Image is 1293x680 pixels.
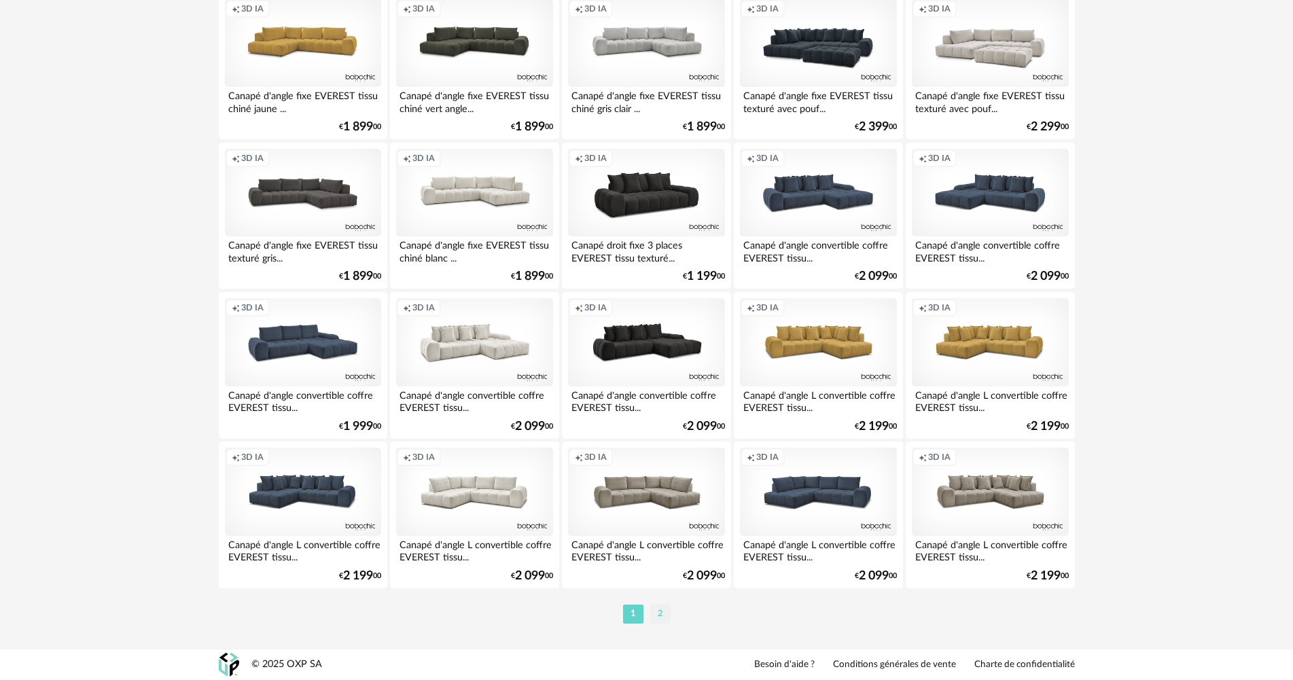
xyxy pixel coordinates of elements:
span: 1 899 [343,122,373,132]
div: € 00 [1027,422,1069,431]
span: 3D IA [928,302,951,313]
a: Creation icon 3D IA Canapé d'angle convertible coffre EVEREST tissu... €2 09900 [734,143,902,289]
a: Charte de confidentialité [974,659,1075,671]
span: 3D IA [412,3,435,14]
img: OXP [219,653,239,677]
span: Creation icon [575,3,583,14]
div: € 00 [855,422,897,431]
span: 2 199 [1031,422,1061,431]
div: € 00 [511,422,553,431]
a: Creation icon 3D IA Canapé d'angle L convertible coffre EVEREST tissu... €2 09900 [734,442,902,588]
li: 1 [623,605,643,624]
a: Creation icon 3D IA Canapé d'angle convertible coffre EVEREST tissu... €2 09900 [906,143,1074,289]
span: Creation icon [575,153,583,164]
span: 3D IA [756,302,779,313]
span: Creation icon [403,452,411,463]
span: Creation icon [919,302,927,313]
div: Canapé d'angle convertible coffre EVEREST tissu... [568,387,724,414]
span: Creation icon [747,302,755,313]
div: Canapé d'angle L convertible coffre EVEREST tissu... [740,387,896,414]
div: Canapé d'angle fixe EVEREST tissu texturé avec pouf... [740,87,896,114]
a: Creation icon 3D IA Canapé d'angle L convertible coffre EVEREST tissu... €2 19900 [219,442,387,588]
span: 2 199 [859,422,889,431]
span: 2 099 [859,272,889,281]
span: 1 899 [515,122,545,132]
span: 3D IA [756,452,779,463]
span: 2 199 [1031,571,1061,581]
div: Canapé d'angle L convertible coffre EVEREST tissu... [912,536,1068,563]
span: 3D IA [756,153,779,164]
span: 3D IA [584,302,607,313]
div: Canapé d'angle convertible coffre EVEREST tissu... [396,387,552,414]
span: 2 099 [515,422,545,431]
div: Canapé d'angle fixe EVEREST tissu texturé avec pouf... [912,87,1068,114]
a: Creation icon 3D IA Canapé d'angle convertible coffre EVEREST tissu... €2 09900 [390,292,559,439]
div: Canapé d'angle fixe EVEREST tissu chiné blanc ... [396,236,552,264]
span: 2 099 [859,571,889,581]
div: € 00 [683,272,725,281]
span: 2 099 [515,571,545,581]
div: Canapé d'angle convertible coffre EVEREST tissu... [912,236,1068,264]
div: Canapé d'angle L convertible coffre EVEREST tissu... [396,536,552,563]
a: Creation icon 3D IA Canapé d'angle L convertible coffre EVEREST tissu... €2 09900 [390,442,559,588]
span: 3D IA [584,3,607,14]
div: Canapé d'angle fixe EVEREST tissu chiné vert angle... [396,87,552,114]
div: € 00 [1027,571,1069,581]
a: Creation icon 3D IA Canapé d'angle L convertible coffre EVEREST tissu... €2 19900 [906,442,1074,588]
span: 1 999 [343,422,373,431]
span: 2 099 [687,571,717,581]
span: Creation icon [232,452,240,463]
div: Canapé droit fixe 3 places EVEREST tissu texturé... [568,236,724,264]
div: Canapé d'angle convertible coffre EVEREST tissu... [225,387,381,414]
div: € 00 [855,122,897,132]
span: Creation icon [747,3,755,14]
span: 2 399 [859,122,889,132]
span: 3D IA [584,153,607,164]
a: Creation icon 3D IA Canapé d'angle L convertible coffre EVEREST tissu... €2 19900 [734,292,902,439]
span: Creation icon [403,3,411,14]
div: € 00 [683,122,725,132]
div: € 00 [683,571,725,581]
a: Creation icon 3D IA Canapé d'angle fixe EVEREST tissu texturé gris... €1 89900 [219,143,387,289]
span: Creation icon [403,153,411,164]
span: 3D IA [928,3,951,14]
div: € 00 [855,571,897,581]
span: 3D IA [756,3,779,14]
div: € 00 [683,422,725,431]
div: € 00 [855,272,897,281]
div: € 00 [339,122,381,132]
div: € 00 [511,571,553,581]
span: Creation icon [403,302,411,313]
div: Canapé d'angle L convertible coffre EVEREST tissu... [740,536,896,563]
span: 1 899 [515,272,545,281]
span: 1 899 [687,122,717,132]
div: © 2025 OXP SA [251,658,322,671]
div: € 00 [339,272,381,281]
div: € 00 [1027,122,1069,132]
a: Conditions générales de vente [833,659,956,671]
span: 3D IA [412,153,435,164]
a: Creation icon 3D IA Canapé d'angle L convertible coffre EVEREST tissu... €2 09900 [562,442,730,588]
span: 1 199 [687,272,717,281]
a: Creation icon 3D IA Canapé d'angle convertible coffre EVEREST tissu... €2 09900 [562,292,730,439]
span: 3D IA [928,153,951,164]
div: Canapé d'angle fixe EVEREST tissu chiné jaune ... [225,87,381,114]
span: 3D IA [412,452,435,463]
div: Canapé d'angle fixe EVEREST tissu texturé gris... [225,236,381,264]
span: Creation icon [575,302,583,313]
div: € 00 [511,272,553,281]
span: 2 199 [343,571,373,581]
span: 2 299 [1031,122,1061,132]
a: Creation icon 3D IA Canapé d'angle L convertible coffre EVEREST tissu... €2 19900 [906,292,1074,439]
div: Canapé d'angle L convertible coffre EVEREST tissu... [912,387,1068,414]
span: Creation icon [919,452,927,463]
span: 3D IA [241,3,264,14]
span: Creation icon [232,302,240,313]
div: € 00 [511,122,553,132]
span: Creation icon [232,3,240,14]
div: € 00 [339,571,381,581]
div: Canapé d'angle L convertible coffre EVEREST tissu... [225,536,381,563]
span: 3D IA [584,452,607,463]
div: Canapé d'angle convertible coffre EVEREST tissu... [740,236,896,264]
span: 3D IA [928,452,951,463]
